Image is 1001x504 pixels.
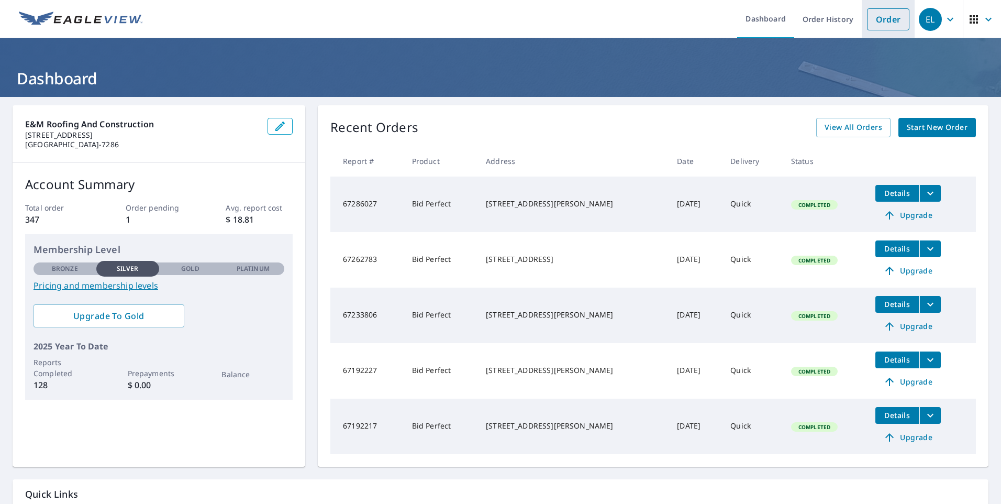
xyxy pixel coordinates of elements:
[722,343,783,399] td: Quick
[783,146,867,177] th: Status
[792,368,837,375] span: Completed
[486,421,660,431] div: [STREET_ADDRESS][PERSON_NAME]
[330,146,404,177] th: Report #
[34,357,96,379] p: Reports Completed
[875,207,941,224] a: Upgrade
[330,343,404,399] td: 67192227
[722,177,783,232] td: Quick
[816,118,891,137] a: View All Orders
[882,265,935,277] span: Upgrade
[34,304,184,327] a: Upgrade To Gold
[722,146,783,177] th: Delivery
[330,288,404,343] td: 67233806
[875,374,941,390] a: Upgrade
[792,423,837,431] span: Completed
[486,365,660,376] div: [STREET_ADDRESS][PERSON_NAME]
[669,146,722,177] th: Date
[898,118,976,137] a: Start New Order
[25,140,259,149] p: [GEOGRAPHIC_DATA]-7286
[875,429,941,446] a: Upgrade
[404,177,477,232] td: Bid Perfect
[25,175,293,194] p: Account Summary
[34,379,96,391] p: 128
[919,352,941,368] button: filesDropdownBtn-67192227
[404,146,477,177] th: Product
[882,320,935,333] span: Upgrade
[13,68,988,89] h1: Dashboard
[919,296,941,313] button: filesDropdownBtn-67233806
[669,232,722,288] td: [DATE]
[875,185,919,202] button: detailsBtn-67286027
[404,399,477,454] td: Bid Perfect
[25,130,259,140] p: [STREET_ADDRESS]
[42,310,176,322] span: Upgrade To Gold
[722,288,783,343] td: Quick
[875,352,919,368] button: detailsBtn-67192227
[477,146,669,177] th: Address
[882,431,935,444] span: Upgrade
[919,8,942,31] div: EL
[669,177,722,232] td: [DATE]
[882,410,913,420] span: Details
[404,288,477,343] td: Bid Perfect
[486,254,660,265] div: [STREET_ADDRESS]
[882,376,935,388] span: Upgrade
[128,379,191,391] p: $ 0.00
[875,318,941,335] a: Upgrade
[330,177,404,232] td: 67286027
[19,12,142,27] img: EV Logo
[330,232,404,288] td: 67262783
[875,262,941,279] a: Upgrade
[25,488,976,501] p: Quick Links
[792,312,837,320] span: Completed
[722,232,783,288] td: Quick
[330,118,418,137] p: Recent Orders
[226,213,293,226] p: $ 18.81
[404,343,477,399] td: Bid Perfect
[52,264,78,273] p: Bronze
[486,310,660,320] div: [STREET_ADDRESS][PERSON_NAME]
[669,288,722,343] td: [DATE]
[882,188,913,198] span: Details
[128,368,191,379] p: Prepayments
[882,355,913,365] span: Details
[34,279,284,292] a: Pricing and membership levels
[875,407,919,424] button: detailsBtn-67192217
[792,201,837,209] span: Completed
[404,232,477,288] td: Bid Perfect
[919,407,941,424] button: filesDropdownBtn-67192217
[25,213,92,226] p: 347
[330,399,404,454] td: 67192217
[34,340,284,353] p: 2025 Year To Date
[25,118,259,130] p: E&M Roofing And Construction
[919,240,941,257] button: filesDropdownBtn-67262783
[867,8,909,30] a: Order
[882,299,913,309] span: Details
[117,264,139,273] p: Silver
[181,264,199,273] p: Gold
[919,185,941,202] button: filesDropdownBtn-67286027
[882,244,913,254] span: Details
[882,209,935,222] span: Upgrade
[907,121,967,134] span: Start New Order
[875,240,919,257] button: detailsBtn-67262783
[722,399,783,454] td: Quick
[25,202,92,213] p: Total order
[126,202,193,213] p: Order pending
[221,369,284,380] p: Balance
[126,213,193,226] p: 1
[669,343,722,399] td: [DATE]
[792,257,837,264] span: Completed
[875,296,919,313] button: detailsBtn-67233806
[669,399,722,454] td: [DATE]
[237,264,270,273] p: Platinum
[486,199,660,209] div: [STREET_ADDRESS][PERSON_NAME]
[825,121,882,134] span: View All Orders
[34,243,284,257] p: Membership Level
[226,202,293,213] p: Avg. report cost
